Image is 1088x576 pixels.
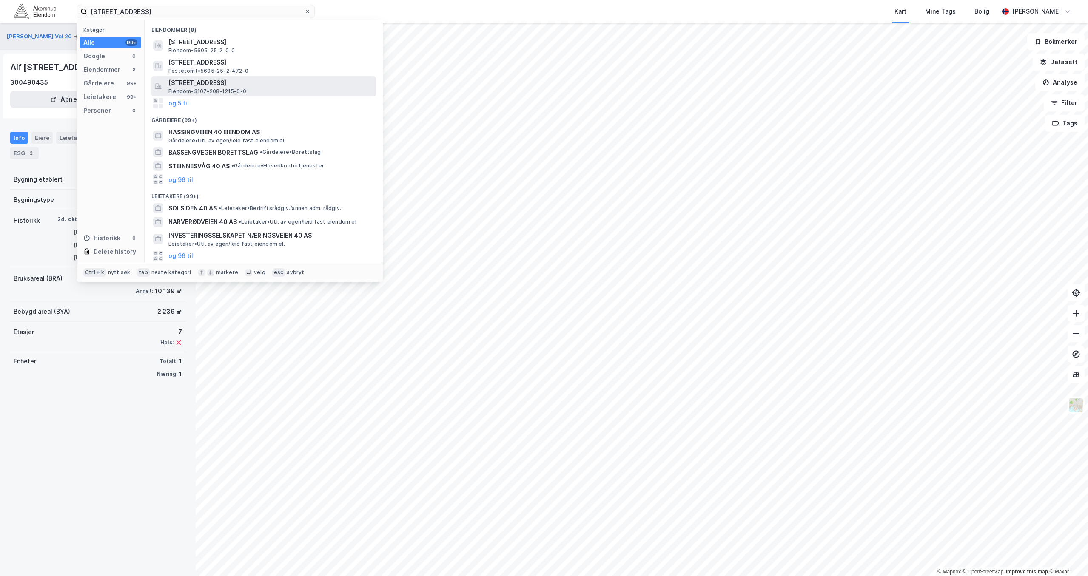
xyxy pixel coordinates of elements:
div: Historikk [83,233,120,243]
button: [PERSON_NAME] Vei 20 [7,32,74,41]
div: esc [272,268,285,277]
div: 10 139 ㎡ [155,286,182,296]
div: 7 [160,327,182,337]
div: Kart [894,6,906,17]
div: Delete history [94,247,136,257]
div: Eiendommer (8) [145,20,383,35]
div: [DATE] [57,228,91,236]
div: Leietakere (99+) [145,186,383,201]
div: Leietakere [83,92,116,102]
span: STEINNESVÅG 40 AS [168,161,230,171]
span: • [219,205,221,211]
div: Leietakere [56,132,103,144]
button: Tags [1045,115,1085,132]
div: Eiendommer [83,65,120,75]
span: HASSINGVEIEN 40 EIENDOM AS [168,127,373,137]
div: Google [83,51,105,61]
span: Leietaker • Bedriftsrådgiv./annen adm. rådgiv. [219,205,341,212]
img: Z [1068,397,1084,413]
div: 2 [27,149,35,157]
span: • [260,149,262,155]
div: nytt søk [108,269,131,276]
button: og 5 til [168,98,189,108]
div: Kontrollprogram for chat [1045,535,1088,576]
button: Filter [1044,94,1085,111]
span: • [231,162,234,169]
div: Bolig [974,6,989,17]
span: [STREET_ADDRESS] [168,37,373,47]
div: 2 236 ㎡ [157,306,182,317]
div: 1 [179,356,182,366]
div: velg [254,269,265,276]
div: Personer [83,105,111,116]
div: Eiere [31,132,53,144]
div: Historikk [14,216,40,226]
div: 99+ [125,94,137,100]
div: Næring: [157,371,177,377]
button: og 96 til [168,174,193,184]
div: ESG [10,147,39,159]
div: 300490435 [10,77,48,88]
div: 1 [179,369,182,379]
div: Totalt: [159,358,177,365]
div: Mine Tags [925,6,956,17]
button: Datasett [1033,54,1085,71]
div: 0 [131,107,137,114]
a: Improve this map [1006,569,1048,575]
div: Info [10,132,28,144]
span: Leietaker • Utl. av egen/leid fast eiendom el. [239,218,358,225]
span: BASSENGVEGEN BORETTSLAG [168,148,258,158]
div: Bebygd areal (BYA) [14,306,70,317]
span: INVESTERINGSSELSKAPET NÆRINGSVEIEN 40 AS [168,230,373,241]
img: akershus-eiendom-logo.9091f326c980b4bce74ccdd9f866810c.svg [14,4,56,19]
a: OpenStreetMap [963,569,1004,575]
div: 99+ [125,39,137,46]
div: Bygningstype [14,195,54,205]
div: Bruksareal (BRA) [14,273,63,284]
iframe: Chat Widget [1045,535,1088,576]
span: [STREET_ADDRESS] [168,78,373,88]
div: Bygning etablert [14,174,63,184]
div: 8 [131,66,137,73]
div: Gårdeiere [83,78,114,88]
span: Leietaker • Utl. av egen/leid fast eiendom el. [168,241,285,247]
div: 0 [131,53,137,60]
span: Gårdeiere • Hovedkontortjenester [231,162,324,169]
a: Mapbox [937,569,961,575]
span: Festetomt • 5605-25-2-472-0 [168,68,248,74]
div: Heis: [160,339,174,346]
div: [DATE] [57,254,91,261]
span: • [239,218,241,225]
div: avbryt [287,269,304,276]
span: SOLSIDEN 40 AS [168,203,217,213]
div: markere [216,269,238,276]
input: Søk på adresse, matrikkel, gårdeiere, leietakere eller personer [87,5,304,18]
div: 24. okt. 2017 [57,216,94,223]
span: Gårdeiere • Borettslag [260,149,321,156]
span: Eiendom • 3107-208-1215-0-0 [168,88,246,95]
div: Etasjer [14,327,34,337]
span: NARVERØDVEIEN 40 AS [168,217,237,227]
div: 99+ [125,80,137,87]
div: Enheter [14,356,36,366]
div: Gårdeiere (99+) [145,110,383,125]
button: Åpne i ny fane [10,91,145,108]
div: neste kategori [151,269,191,276]
button: og 96 til [168,251,193,261]
div: Alle [83,37,95,48]
div: [PERSON_NAME] [1012,6,1061,17]
span: Eiendom • 5605-25-2-0-0 [168,47,235,54]
div: Kategori [83,27,141,33]
div: 0 [131,235,137,241]
div: tab [137,268,150,277]
div: Alf [STREET_ADDRESS] [10,60,107,74]
span: [STREET_ADDRESS] [168,57,373,68]
div: [DATE] [57,241,91,249]
div: Ctrl + k [83,268,106,277]
button: Analyse [1035,74,1085,91]
button: Bokmerker [1027,33,1085,50]
span: Gårdeiere • Utl. av egen/leid fast eiendom el. [168,137,286,144]
div: Annet: [136,288,153,295]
